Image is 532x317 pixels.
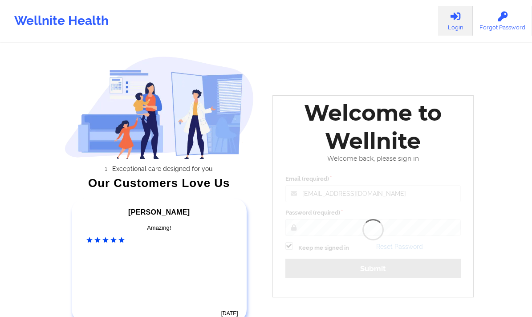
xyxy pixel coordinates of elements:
[73,165,254,172] li: Exceptional care designed for you.
[438,6,473,36] a: Login
[221,310,238,317] time: [DATE]
[128,208,190,216] span: [PERSON_NAME]
[86,224,232,232] div: Amazing!
[279,99,467,155] div: Welcome to Wellnite
[473,6,532,36] a: Forgot Password
[279,155,467,163] div: Welcome back, please sign in
[65,56,254,159] img: wellnite-auth-hero_200.c722682e.png
[65,179,254,187] div: Our Customers Love Us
